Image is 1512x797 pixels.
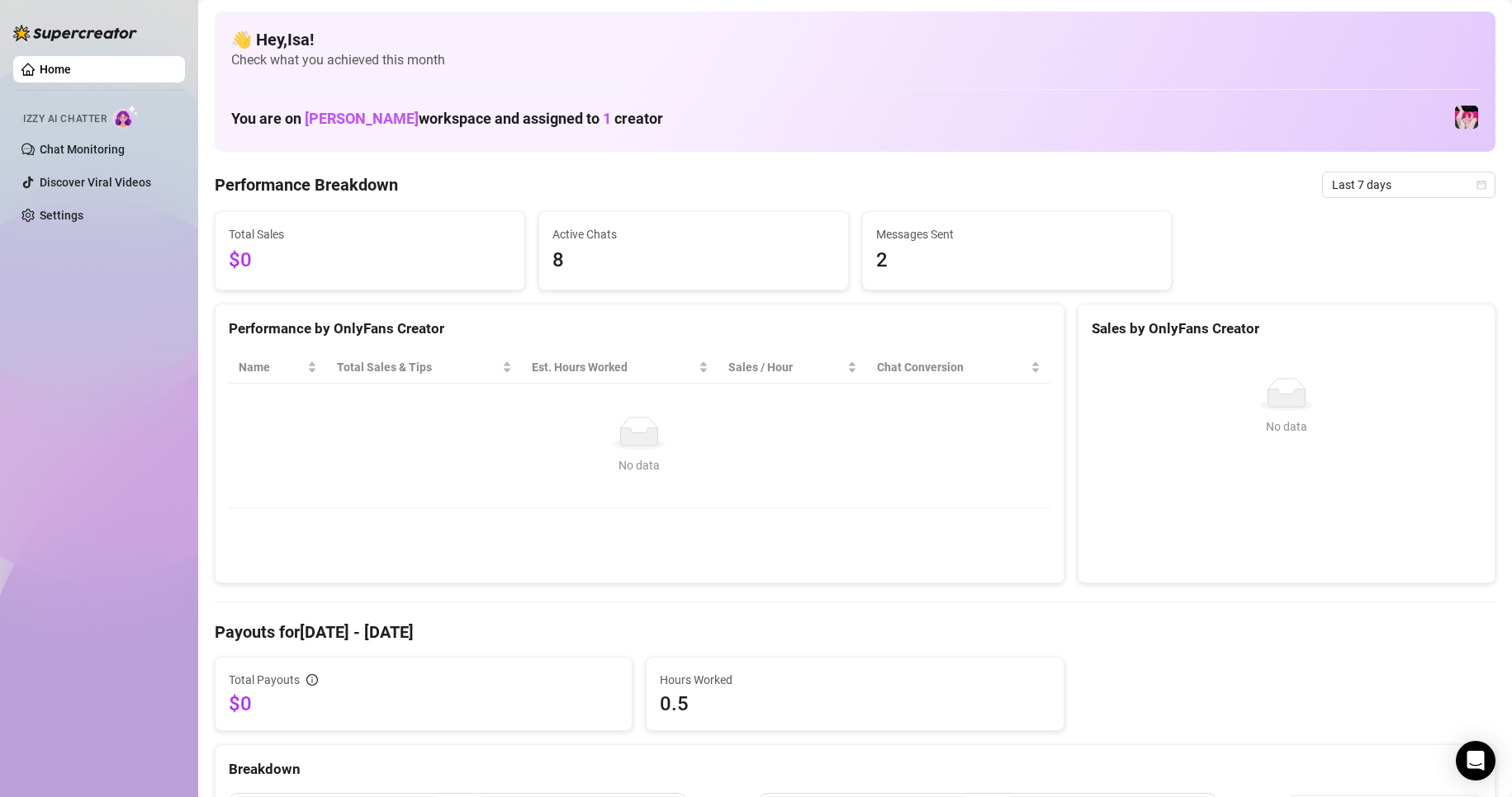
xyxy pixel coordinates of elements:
div: Est. Hours Worked [532,358,695,376]
a: Settings [40,209,83,222]
img: logo-BBDzfeDw.svg [13,25,137,41]
th: Name [229,351,327,384]
span: calendar [1476,180,1486,190]
div: No data [1098,417,1475,436]
span: Total Payouts [229,671,300,689]
span: 2 [876,245,1159,276]
span: 1 [603,110,611,127]
div: No data [245,456,1034,474]
span: Messages Sent [876,225,1159,243]
h1: You are on workspace and assigned to creator [231,110,663,128]
span: Hours Worked [660,671,1050,689]
span: $0 [229,691,619,717]
div: Breakdown [229,758,1481,780]
h4: Payouts for [DATE] - [DATE] [215,620,1495,644]
span: Total Sales & Tips [337,358,499,376]
div: Performance by OnlyFans Creator [229,318,1050,340]
th: Sales / Hour [718,351,867,384]
div: Sales by OnlyFans Creator [1092,318,1481,340]
span: info-circle [306,674,318,686]
h4: Performance Breakdown [215,173,398,196]
span: [PERSON_NAME] [305,110,419,127]
span: Name [239,358,304,376]
img: AI Chatter [113,105,139,129]
span: Active Chats [552,225,835,243]
span: Chat Conversion [877,358,1026,376]
div: Open Intercom Messenger [1456,741,1495,780]
a: Home [40,63,71,76]
th: Chat Conversion [867,351,1050,384]
span: Last 7 days [1332,172,1486,197]
span: Izzy AI Chatter [23,111,107,127]
th: Total Sales & Tips [327,351,522,384]
span: Sales / Hour [728,358,844,376]
span: 8 [552,245,835,276]
span: $0 [229,245,511,276]
span: Total Sales [229,225,511,243]
span: 0.5 [660,691,1050,717]
span: Check what you achieved this month [231,51,1479,69]
a: Chat Monitoring [40,143,125,156]
h4: 👋 Hey, Isa ! [231,28,1479,51]
a: Discover Viral Videos [40,176,151,189]
img: emopink69 [1455,106,1478,129]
